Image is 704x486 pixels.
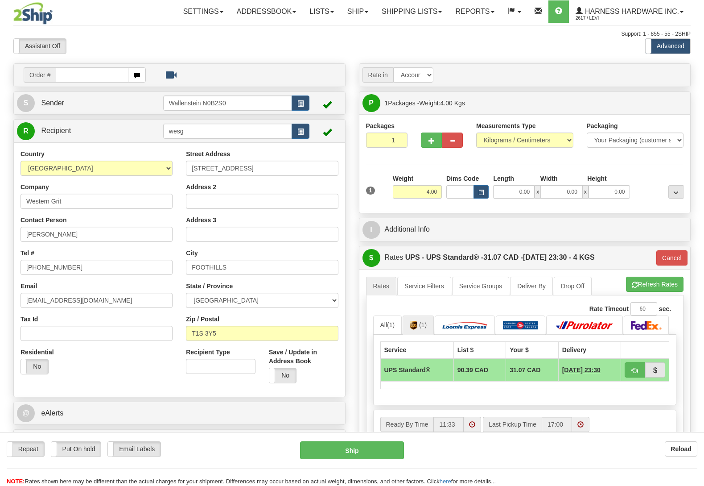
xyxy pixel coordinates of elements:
img: Canada Post [503,321,538,330]
a: $Rates UPS - UPS Standard® -31.07 CAD -[DATE] 23:30 - 4 KGS [362,249,655,267]
a: Shipping lists [375,0,449,23]
label: No [269,368,296,383]
span: S [17,94,35,112]
span: 4 Days [562,366,601,374]
span: x [582,185,589,199]
label: Tel # [21,249,34,258]
th: Service [380,342,453,359]
img: UPS [410,321,417,330]
input: Enter a location [186,161,338,176]
label: Save / Update in Address Book [269,348,338,366]
iframe: chat widget [683,197,703,288]
span: Recipient [41,127,71,134]
img: Loomis Express [442,321,488,330]
span: 31.07 CAD - [483,253,523,261]
span: NOTE: [7,478,25,485]
label: Assistant Off [14,39,66,54]
span: (1) [419,321,427,328]
a: IAdditional Info [362,220,688,239]
th: List $ [453,342,506,359]
label: Contact Person [21,216,66,224]
span: 1 [385,100,388,107]
td: UPS Standard® [380,358,453,382]
a: Lists [303,0,340,23]
label: Last Pickup Time [483,417,542,432]
label: State / Province [186,282,233,291]
label: Length [493,174,514,183]
span: 2617 / Levi [576,14,642,23]
label: Put On hold [51,442,101,457]
a: Reports [449,0,501,23]
label: Email Labels [108,442,161,457]
label: Height [587,174,607,183]
label: Packaging [587,121,618,130]
label: Measurements Type [476,121,536,130]
a: here [440,478,451,485]
span: 1 [366,187,375,195]
td: 90.39 CAD [453,358,506,382]
img: Purolator [553,321,616,330]
label: Country [21,150,45,158]
label: sec. [659,304,671,313]
span: 4.00 [441,100,453,107]
label: Ready By Time [380,417,434,432]
td: 31.07 CAD [506,358,558,382]
img: FedEx Express® [631,321,662,330]
label: Advanced [646,39,690,54]
th: Your $ [506,342,558,359]
label: Company [21,183,49,191]
input: Sender Id [163,96,292,111]
a: S Sender [17,94,163,112]
div: ... [668,185,683,199]
span: Kgs [454,100,465,107]
a: P 1Packages -Weight:4.00 Kgs [362,94,688,112]
a: Deliver By [510,277,553,295]
label: Zip / Postal [186,315,219,324]
a: Drop Off [554,277,592,295]
span: eAlerts [41,409,63,417]
label: No [21,359,48,374]
a: Settings [177,0,230,23]
label: Address 2 [186,183,216,191]
a: Service Groups [452,277,509,295]
a: Service Filters [397,277,451,295]
span: $ [362,249,380,267]
a: Addressbook [230,0,303,23]
label: Weight [393,174,413,183]
img: logo2617.jpg [13,2,53,25]
label: Rate Timeout [589,304,629,313]
label: Address 3 [186,216,216,224]
button: Ship [300,441,404,459]
button: Reload [665,441,697,457]
label: Repeat [7,442,44,457]
button: Refresh Rates [626,277,683,292]
label: Tax Id [21,315,38,324]
span: Sender [41,99,64,107]
th: Delivery [558,342,621,359]
span: Weight: [419,100,465,107]
label: Recipient Type [186,348,230,357]
a: @ eAlerts [17,404,342,423]
span: @ [17,404,35,422]
a: Ship [341,0,375,23]
a: All [373,316,402,334]
label: UPS - UPS Standard® - [DATE] 23:30 - 4 KGS [405,249,595,266]
label: Packages [366,121,395,130]
label: Email [21,282,37,291]
a: R Recipient [17,122,147,140]
label: Residential [21,348,54,357]
a: Harness Hardware Inc. 2617 / Levi [569,0,690,23]
b: Reload [671,445,692,453]
span: Harness Hardware Inc. [583,8,679,15]
span: Rate in [362,67,393,83]
input: Recipient Id [163,124,292,139]
label: Street Address [186,150,230,158]
span: I [362,221,380,239]
label: Width [540,174,558,183]
span: R [17,122,35,140]
span: Packages - [385,94,465,112]
span: x [535,185,541,199]
span: (1) [387,321,395,328]
span: Order # [24,67,56,83]
button: Cancel [656,250,688,266]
